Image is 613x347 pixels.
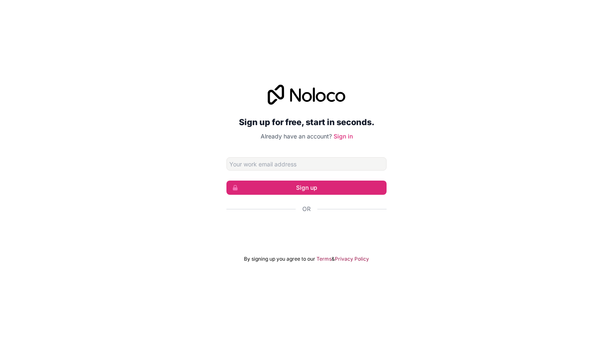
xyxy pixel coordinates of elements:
a: Terms [317,256,332,262]
span: & [332,256,335,262]
h2: Sign up for free, start in seconds. [226,115,387,130]
a: Privacy Policy [335,256,369,262]
input: Email address [226,157,387,171]
span: By signing up you agree to our [244,256,315,262]
a: Sign in [334,133,353,140]
span: Or [302,205,311,213]
span: Already have an account? [261,133,332,140]
button: Sign up [226,181,387,195]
